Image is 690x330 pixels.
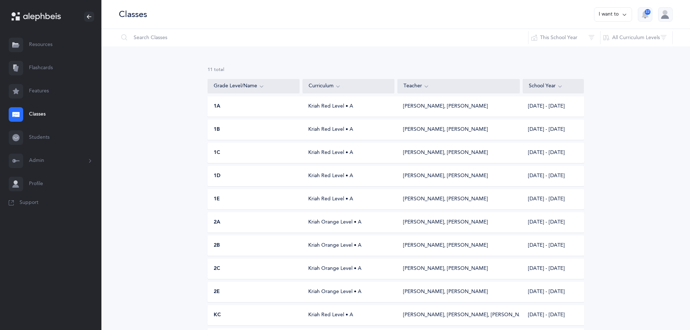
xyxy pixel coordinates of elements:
[302,196,394,203] div: Kriah Red Level • A
[302,172,394,180] div: Kriah Red Level • A
[528,29,601,46] button: This School Year
[522,172,584,180] div: [DATE] - [DATE]
[214,242,220,249] span: 2B
[403,82,514,90] div: Teacher
[302,103,394,110] div: Kriah Red Level • A
[214,103,220,110] span: 1A
[302,126,394,133] div: Kriah Red Level • A
[522,196,584,203] div: [DATE] - [DATE]
[600,29,673,46] button: All Curriculum Levels
[403,149,488,156] div: [PERSON_NAME], [PERSON_NAME]
[638,7,652,22] button: 32
[594,7,632,22] button: I want to
[403,196,488,203] div: [PERSON_NAME], [PERSON_NAME]
[302,219,394,226] div: Kriah Orange Level • A
[522,126,584,133] div: [DATE] - [DATE]
[522,288,584,296] div: [DATE] - [DATE]
[302,288,394,296] div: Kriah Orange Level • A
[522,265,584,272] div: [DATE] - [DATE]
[302,265,394,272] div: Kriah Orange Level • A
[309,82,388,90] div: Curriculum
[522,242,584,249] div: [DATE] - [DATE]
[214,219,220,226] span: 2A
[302,312,394,319] div: Kriah Red Level • A
[20,199,38,206] span: Support
[522,149,584,156] div: [DATE] - [DATE]
[214,126,220,133] span: 1B
[214,312,221,319] span: KC
[302,149,394,156] div: Kriah Red Level • A
[214,196,220,203] span: 1E
[403,312,514,319] div: [PERSON_NAME], [PERSON_NAME], [PERSON_NAME]
[522,312,584,319] div: [DATE] - [DATE]
[208,67,584,73] div: 11
[214,265,220,272] span: 2C
[403,103,488,110] div: [PERSON_NAME], [PERSON_NAME]
[403,288,488,296] div: [PERSON_NAME], [PERSON_NAME]
[214,82,293,90] div: Grade Level/Name
[214,67,224,72] span: total
[214,149,220,156] span: 1C
[403,126,488,133] div: [PERSON_NAME], [PERSON_NAME]
[302,242,394,249] div: Kriah Orange Level • A
[214,288,220,296] span: 2E
[214,172,221,180] span: 1D
[522,219,584,226] div: [DATE] - [DATE]
[403,265,488,272] div: [PERSON_NAME], [PERSON_NAME]
[522,103,584,110] div: [DATE] - [DATE]
[529,82,578,90] div: School Year
[118,29,528,46] input: Search Classes
[645,9,651,15] div: 32
[403,242,488,249] div: [PERSON_NAME], [PERSON_NAME]
[403,172,488,180] div: [PERSON_NAME], [PERSON_NAME]
[403,219,488,226] div: [PERSON_NAME], [PERSON_NAME]
[119,8,147,20] div: Classes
